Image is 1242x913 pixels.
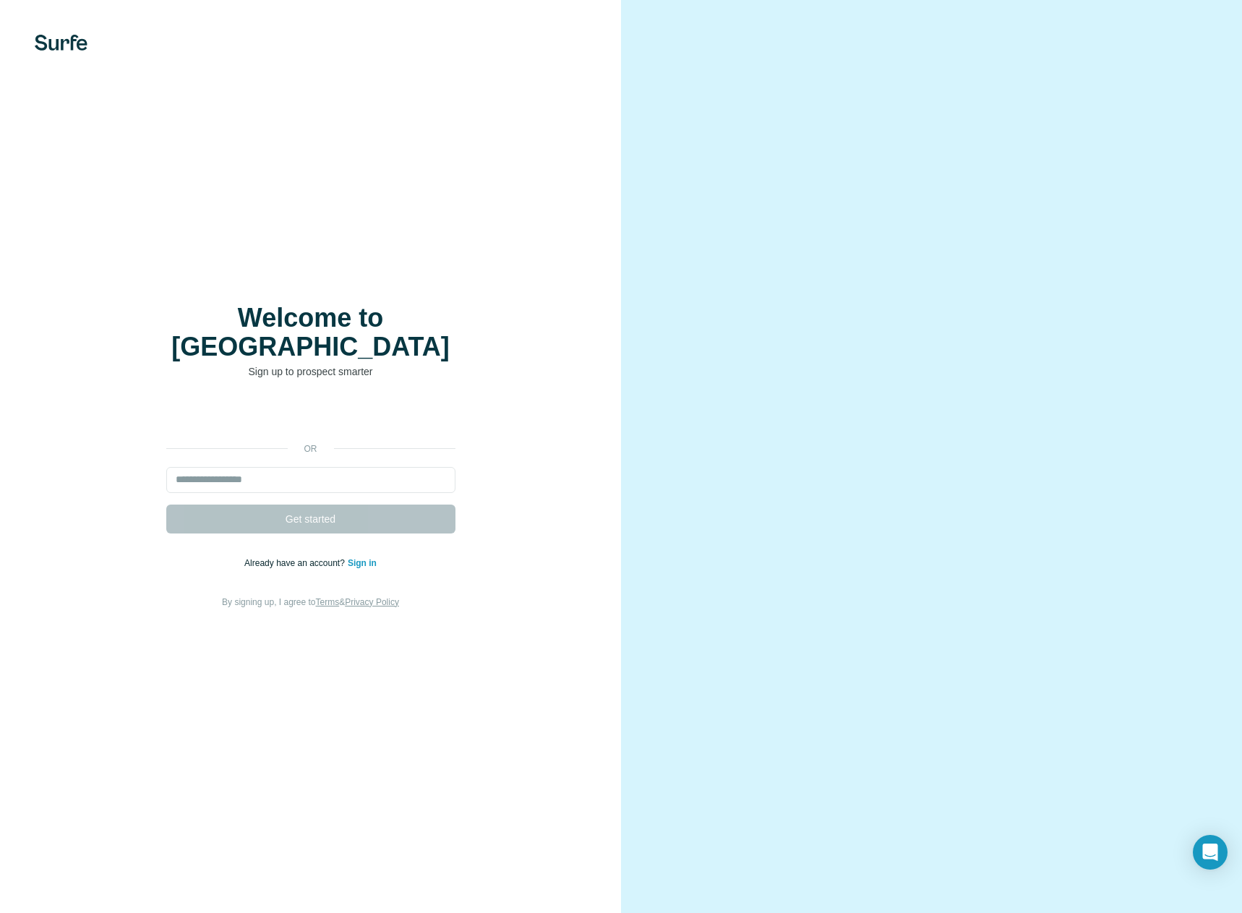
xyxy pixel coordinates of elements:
iframe: Pulsante Accedi con Google [159,400,463,432]
span: By signing up, I agree to & [222,597,399,607]
span: Already have an account? [244,558,348,568]
p: or [288,442,334,455]
p: Sign up to prospect smarter [166,364,455,379]
img: Surfe's logo [35,35,87,51]
a: Sign in [348,558,377,568]
a: Privacy Policy [345,597,399,607]
a: Terms [316,597,340,607]
h1: Welcome to [GEOGRAPHIC_DATA] [166,304,455,361]
div: Open Intercom Messenger [1193,835,1228,870]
